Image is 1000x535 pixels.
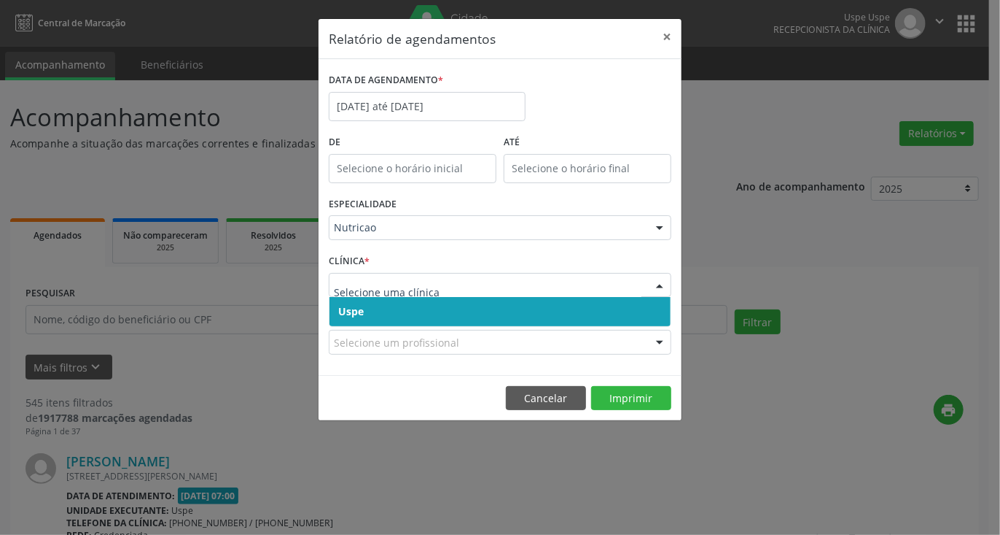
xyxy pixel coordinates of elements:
[504,154,671,183] input: Selecione o horário final
[329,29,496,48] h5: Relatório de agendamentos
[652,19,681,55] button: Close
[334,335,459,350] span: Selecione um profissional
[504,131,671,154] label: ATÉ
[334,220,641,235] span: Nutricao
[329,193,397,216] label: ESPECIALIDADE
[329,131,496,154] label: De
[338,304,364,318] span: Uspe
[329,92,526,121] input: Selecione uma data ou intervalo
[334,278,641,307] input: Selecione uma clínica
[329,69,443,92] label: DATA DE AGENDAMENTO
[329,250,370,273] label: CLÍNICA
[506,386,586,411] button: Cancelar
[591,386,671,411] button: Imprimir
[329,154,496,183] input: Selecione o horário inicial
